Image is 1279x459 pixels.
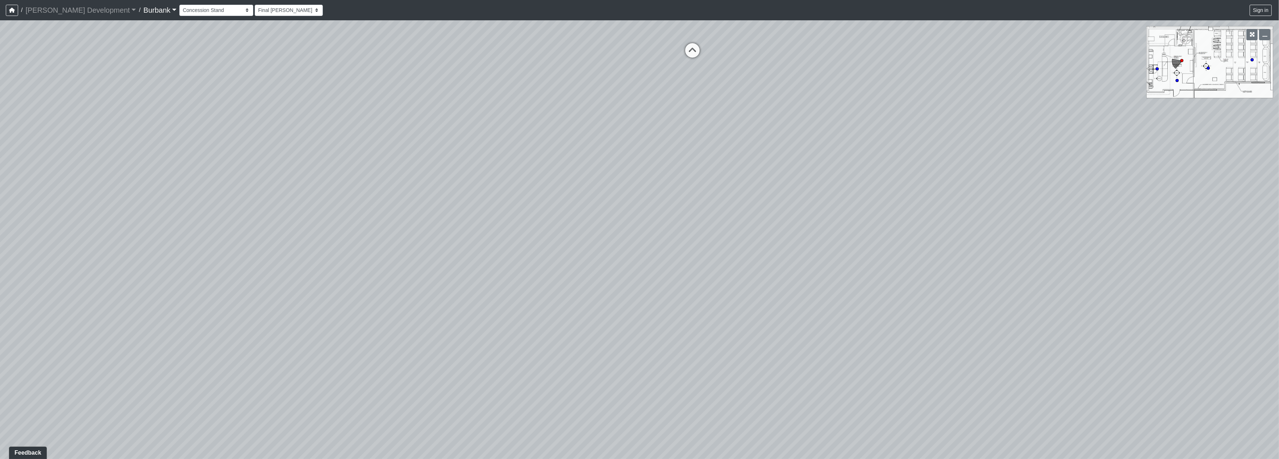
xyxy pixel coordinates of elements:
a: Burbank [143,3,177,17]
button: Sign in [1250,5,1272,16]
a: [PERSON_NAME] Development [25,3,136,17]
iframe: Ybug feedback widget [5,444,48,459]
span: / [136,3,143,17]
span: / [18,3,25,17]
